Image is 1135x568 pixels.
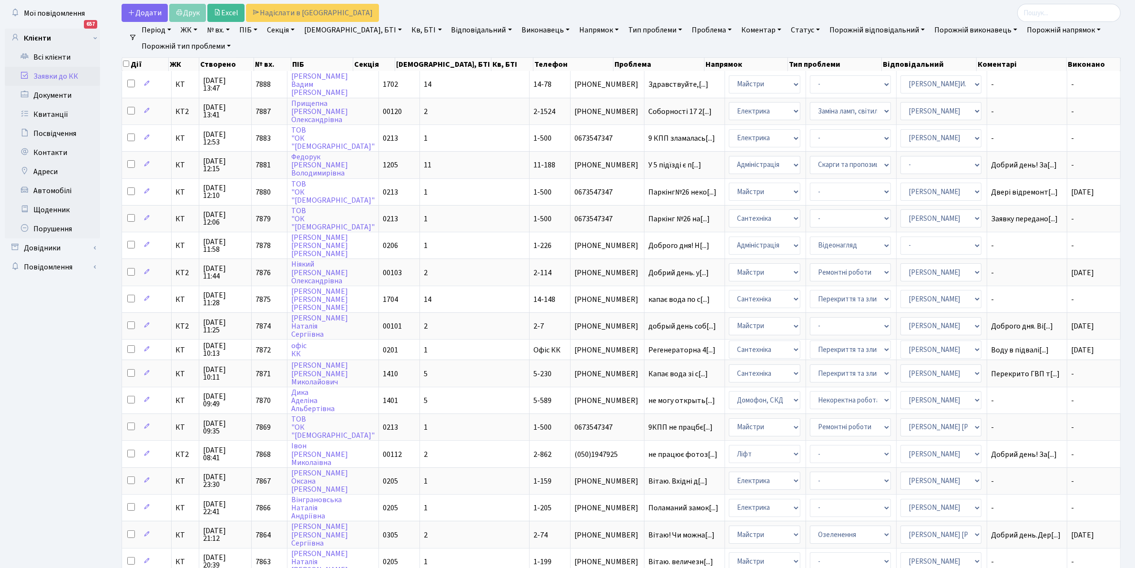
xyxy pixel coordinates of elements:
a: Відповідальний [448,22,516,38]
span: добрый день соб[...] [648,321,716,331]
span: 1 [424,422,428,433]
a: Документи [5,86,100,105]
span: 11-188 [533,160,555,170]
a: Адреси [5,162,100,181]
span: 00103 [383,268,402,278]
a: № вх. [203,22,234,38]
span: [DATE] 23:30 [203,473,247,488]
th: Напрямок [705,58,787,71]
span: 14 [424,79,431,90]
span: [PHONE_NUMBER] [574,558,640,566]
span: - [991,108,1063,115]
span: [DATE] 13:47 [203,77,247,92]
span: 9КПП не працбє[...] [648,422,713,433]
span: 9 КПП зламалась[...] [648,133,715,144]
span: 2-74 [533,530,548,540]
span: КТ2 [175,451,195,458]
span: КТ [175,423,195,431]
span: Додати [128,8,162,18]
a: Квитанції [5,105,100,124]
span: [DATE] [1071,345,1094,355]
span: [DATE] [1071,321,1094,331]
span: [DATE] 11:58 [203,238,247,253]
span: [DATE] 11:44 [203,265,247,280]
span: 1 [424,133,428,144]
span: Добрий день. у[...] [648,268,709,278]
a: Федорук[PERSON_NAME]Володимирівна [291,152,348,178]
th: Коментарі [977,58,1066,71]
a: ТОВ"ОК"[DEMOGRAPHIC_DATA]" [291,179,375,206]
span: [DATE] [1071,530,1094,540]
span: 0213 [383,133,398,144]
span: КТ [175,296,195,303]
span: [PHONE_NUMBER] [574,108,640,115]
span: Паркінг№26 неко[...] [648,187,716,197]
span: [DATE] 11:28 [203,291,247,307]
span: [PHONE_NUMBER] [574,161,640,169]
span: 1-500 [533,214,552,224]
span: [DATE] 12:53 [203,131,247,146]
a: Додати [122,4,168,22]
span: 7867 [256,476,271,486]
span: 1-226 [533,240,552,251]
span: 7875 [256,294,271,305]
a: Заявки до КК [5,67,100,86]
span: 1-205 [533,503,552,513]
a: ТОВ"ОК"[DEMOGRAPHIC_DATA]" [291,206,375,232]
span: 2 [424,321,428,331]
span: 2 [424,449,428,460]
a: [PERSON_NAME][PERSON_NAME][PERSON_NAME] [291,232,348,259]
input: Пошук... [1017,4,1121,22]
a: Порожній виконавець [930,22,1021,38]
span: КТ2 [175,269,195,277]
span: 1 [424,240,428,251]
span: 7876 [256,268,271,278]
span: 00101 [383,321,402,331]
span: - [1071,369,1074,379]
span: 7888 [256,79,271,90]
span: [PHONE_NUMBER] [574,504,640,512]
span: - [1071,214,1074,224]
span: - [1071,240,1074,251]
span: - [1071,395,1074,406]
span: 7870 [256,395,271,406]
span: КТ [175,161,195,169]
span: 2 [424,530,428,540]
a: Івон[PERSON_NAME]Миколаївна [291,441,348,468]
span: КТ [175,531,195,539]
span: Воду в підвалі[...] [991,345,1049,355]
span: 1 [424,187,428,197]
a: [DEMOGRAPHIC_DATA], БТІ [300,22,406,38]
a: [PERSON_NAME][PERSON_NAME]Сергіївна [291,522,348,548]
span: - [1071,160,1074,170]
span: - [1071,79,1074,90]
span: КТ [175,370,195,378]
span: 7880 [256,187,271,197]
span: У 5 підїзді є п[...] [648,160,701,170]
span: [DATE] 12:06 [203,211,247,226]
span: Офіс КК [533,345,561,355]
span: - [991,296,1063,303]
span: 7868 [256,449,271,460]
span: 0673547347 [574,134,640,142]
a: Посвідчення [5,124,100,143]
span: КТ [175,504,195,512]
span: 0201 [383,345,398,355]
span: [PHONE_NUMBER] [574,296,640,303]
a: [PERSON_NAME][PERSON_NAME]Миколайович [291,361,348,387]
span: КТ2 [175,322,195,330]
span: - [1071,476,1074,486]
span: КТ [175,558,195,566]
span: 0213 [383,422,398,433]
span: 1 [424,345,428,355]
span: 2-114 [533,268,552,278]
th: Тип проблеми [788,58,882,71]
span: 5 [424,395,428,406]
span: [DATE] 10:13 [203,342,247,357]
span: 1205 [383,160,398,170]
span: не працює фотоз[...] [648,449,717,460]
span: [PHONE_NUMBER] [574,397,640,404]
span: 00120 [383,106,402,117]
span: КТ [175,242,195,249]
span: 1 [424,557,428,567]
